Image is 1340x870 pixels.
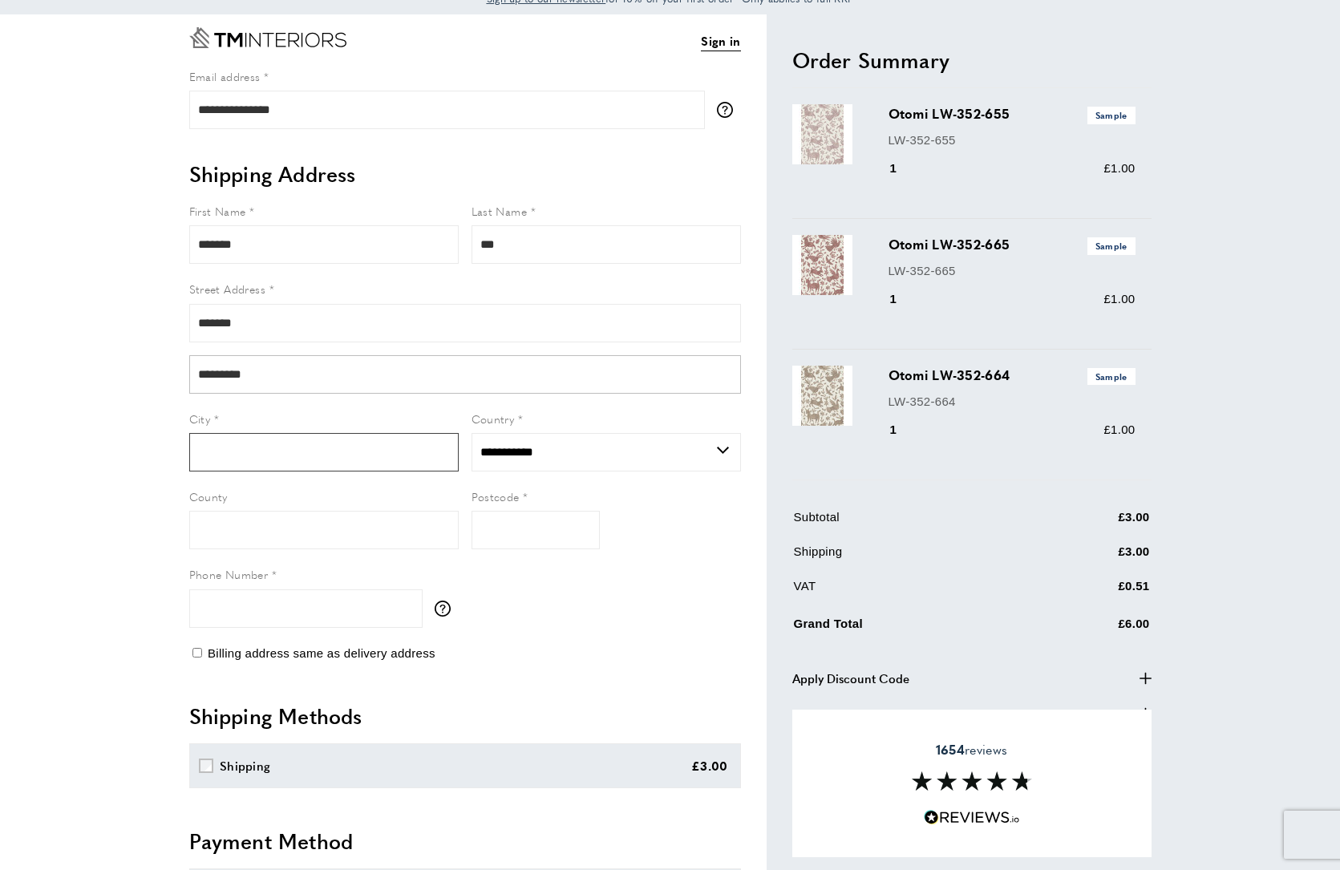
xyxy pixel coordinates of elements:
[220,756,270,775] div: Shipping
[794,542,1038,573] td: Shipping
[472,203,528,219] span: Last Name
[912,771,1032,791] img: Reviews section
[189,411,211,427] span: City
[701,31,740,51] a: Sign in
[889,159,920,178] div: 1
[1103,292,1135,306] span: £1.00
[1039,611,1150,645] td: £6.00
[794,508,1038,539] td: Subtotal
[1103,423,1135,436] span: £1.00
[472,488,520,504] span: Postcode
[189,827,741,856] h2: Payment Method
[794,611,1038,645] td: Grand Total
[208,646,435,660] span: Billing address same as delivery address
[192,648,202,658] input: Billing address same as delivery address
[1039,577,1150,608] td: £0.51
[889,235,1136,254] h3: Otomi LW-352-665
[792,104,852,164] img: Otomi LW-352-655
[792,46,1152,75] h2: Order Summary
[889,289,920,309] div: 1
[691,756,728,775] div: £3.00
[889,104,1136,123] h3: Otomi LW-352-655
[189,203,246,219] span: First Name
[717,102,741,118] button: More information
[889,392,1136,411] p: LW-352-664
[792,704,919,723] span: Apply Order Comment
[889,420,920,439] div: 1
[189,68,261,84] span: Email address
[1103,161,1135,175] span: £1.00
[189,488,228,504] span: County
[889,366,1136,385] h3: Otomi LW-352-664
[1087,237,1136,254] span: Sample
[936,740,965,759] strong: 1654
[792,366,852,426] img: Otomi LW-352-664
[889,131,1136,150] p: LW-352-655
[189,160,741,188] h2: Shipping Address
[889,261,1136,281] p: LW-352-665
[189,281,266,297] span: Street Address
[1039,542,1150,573] td: £3.00
[435,601,459,617] button: More information
[472,411,515,427] span: Country
[1087,107,1136,123] span: Sample
[189,702,741,730] h2: Shipping Methods
[924,810,1020,825] img: Reviews.io 5 stars
[189,27,346,48] a: Go to Home page
[794,577,1038,608] td: VAT
[792,235,852,295] img: Otomi LW-352-665
[1087,368,1136,385] span: Sample
[792,669,909,688] span: Apply Discount Code
[1039,508,1150,539] td: £3.00
[936,742,1007,758] span: reviews
[189,566,269,582] span: Phone Number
